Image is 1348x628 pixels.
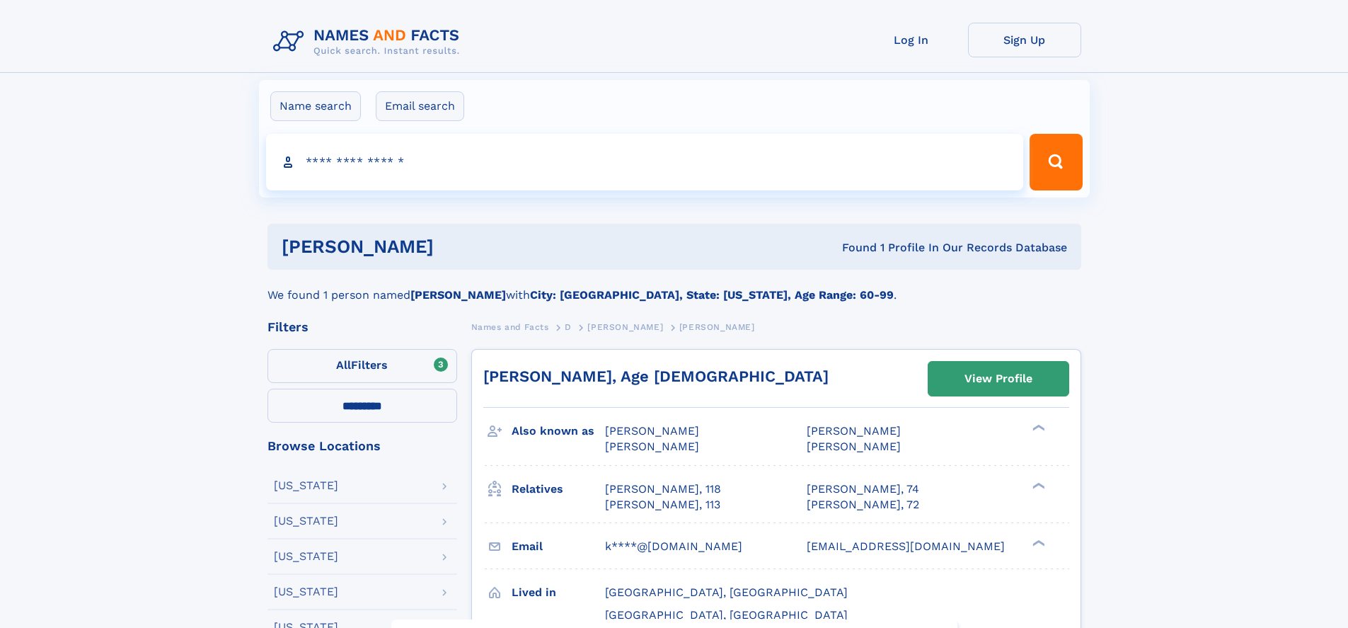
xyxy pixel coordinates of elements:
[267,270,1081,304] div: We found 1 person named with .
[587,318,663,336] a: [PERSON_NAME]
[410,288,506,302] b: [PERSON_NAME]
[483,367,829,385] a: [PERSON_NAME], Age [DEMOGRAPHIC_DATA]
[605,497,720,513] a: [PERSON_NAME], 113
[267,321,457,333] div: Filters
[282,238,638,256] h1: [PERSON_NAME]
[266,134,1024,190] input: search input
[1030,134,1082,190] button: Search Button
[605,481,721,497] a: [PERSON_NAME], 118
[1029,481,1046,490] div: ❯
[807,440,901,453] span: [PERSON_NAME]
[565,322,572,332] span: D
[565,318,572,336] a: D
[471,318,549,336] a: Names and Facts
[274,586,338,598] div: [US_STATE]
[512,535,605,559] h3: Email
[267,349,457,383] label: Filters
[512,581,605,605] h3: Lived in
[512,477,605,501] h3: Relatives
[587,322,663,332] span: [PERSON_NAME]
[605,440,699,453] span: [PERSON_NAME]
[274,551,338,562] div: [US_STATE]
[964,362,1032,395] div: View Profile
[807,424,901,438] span: [PERSON_NAME]
[376,91,464,121] label: Email search
[530,288,894,302] b: City: [GEOGRAPHIC_DATA], State: [US_STATE], Age Range: 60-99
[267,23,471,61] img: Logo Names and Facts
[274,515,338,527] div: [US_STATE]
[267,440,457,452] div: Browse Locations
[1029,423,1046,433] div: ❯
[679,322,755,332] span: [PERSON_NAME]
[968,23,1081,57] a: Sign Up
[270,91,361,121] label: Name search
[638,240,1067,256] div: Found 1 Profile In Our Records Database
[855,23,968,57] a: Log In
[605,608,848,622] span: [GEOGRAPHIC_DATA], [GEOGRAPHIC_DATA]
[807,539,1005,553] span: [EMAIL_ADDRESS][DOMAIN_NAME]
[274,480,338,491] div: [US_STATE]
[605,424,699,438] span: [PERSON_NAME]
[1029,538,1046,547] div: ❯
[512,419,605,443] h3: Also known as
[336,358,351,372] span: All
[807,481,919,497] a: [PERSON_NAME], 74
[928,362,1068,396] a: View Profile
[605,586,848,599] span: [GEOGRAPHIC_DATA], [GEOGRAPHIC_DATA]
[807,497,919,513] a: [PERSON_NAME], 72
